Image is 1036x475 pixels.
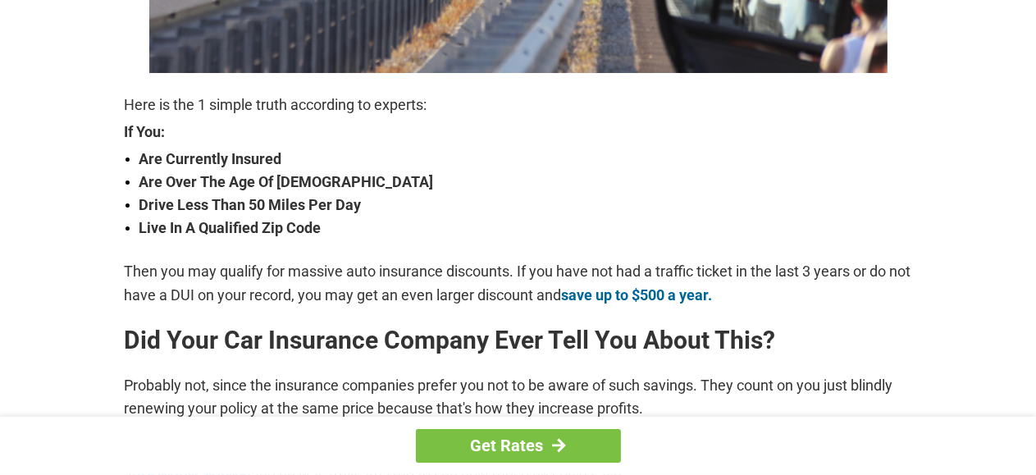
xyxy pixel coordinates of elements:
p: Probably not, since the insurance companies prefer you not to be aware of such savings. They coun... [125,374,912,420]
strong: Are Currently Insured [139,148,912,171]
strong: Live In A Qualified Zip Code [139,217,912,240]
strong: If You: [125,125,912,139]
strong: Drive Less Than 50 Miles Per Day [139,194,912,217]
p: Here is the 1 simple truth according to experts: [125,94,912,116]
p: Then you may qualify for massive auto insurance discounts. If you have not had a traffic ticket i... [125,260,912,306]
h2: Did Your Car Insurance Company Ever Tell You About This? [125,327,912,354]
strong: Are Over The Age Of [DEMOGRAPHIC_DATA] [139,171,912,194]
a: save up to $500 a year. [562,286,713,304]
a: Get Rates [416,429,621,463]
